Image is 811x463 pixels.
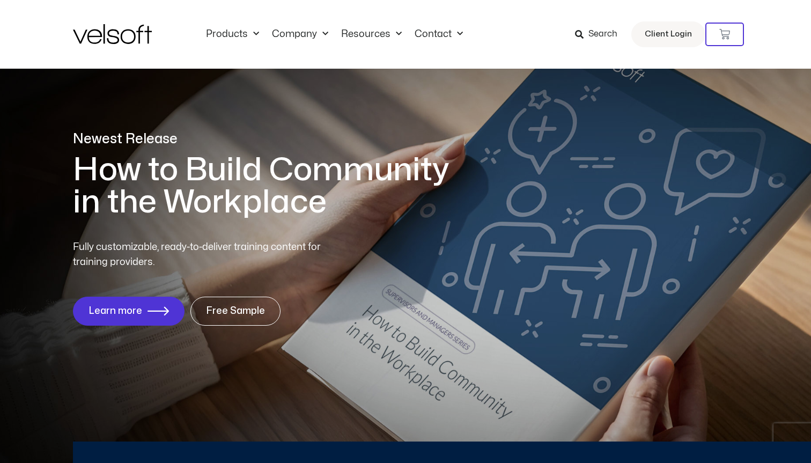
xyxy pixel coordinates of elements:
[200,28,266,40] a: ProductsMenu Toggle
[73,154,465,218] h1: How to Build Community in the Workplace
[613,358,806,436] iframe: chat widget
[335,28,408,40] a: ResourcesMenu Toggle
[631,21,705,47] a: Client Login
[408,28,469,40] a: ContactMenu Toggle
[675,439,806,463] iframe: chat widget
[190,297,281,326] a: Free Sample
[206,306,265,317] span: Free Sample
[73,130,465,149] p: Newest Release
[73,240,340,270] p: Fully customizable, ready-to-deliver training content for training providers.
[575,25,625,43] a: Search
[645,27,692,41] span: Client Login
[200,28,469,40] nav: Menu
[73,24,152,44] img: Velsoft Training Materials
[588,27,617,41] span: Search
[266,28,335,40] a: CompanyMenu Toggle
[73,297,185,326] a: Learn more
[89,306,142,317] span: Learn more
